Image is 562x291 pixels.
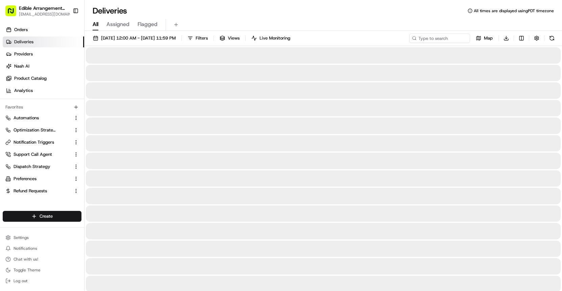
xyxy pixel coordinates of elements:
[14,257,38,262] span: Chat with us!
[14,188,47,194] span: Refund Requests
[473,33,496,43] button: Map
[3,49,84,59] a: Providers
[14,115,39,121] span: Automations
[14,176,36,182] span: Preferences
[40,213,53,219] span: Create
[196,35,208,41] span: Filters
[138,20,157,28] span: Flagged
[5,139,71,145] a: Notification Triggers
[14,63,29,69] span: Nash AI
[3,137,81,148] button: Notification Triggers
[14,51,33,57] span: Providers
[14,246,37,251] span: Notifications
[228,35,240,41] span: Views
[3,161,81,172] button: Dispatch Strategy
[260,35,290,41] span: Live Monitoring
[14,127,56,133] span: Optimization Strategy
[3,186,81,196] button: Refund Requests
[14,139,54,145] span: Notification Triggers
[185,33,211,43] button: Filters
[14,75,47,81] span: Product Catalog
[19,5,67,11] button: Edible Arrangements - [GEOGRAPHIC_DATA], [GEOGRAPHIC_DATA]
[474,8,554,14] span: All times are displayed using PDT timezone
[3,125,81,136] button: Optimization Strategy
[5,151,71,157] a: Support Call Agent
[3,211,81,222] button: Create
[3,102,81,113] div: Favorites
[3,173,81,184] button: Preferences
[19,11,74,17] button: [EMAIL_ADDRESS][DOMAIN_NAME]
[90,33,179,43] button: [DATE] 12:00 AM - [DATE] 11:59 PM
[5,188,71,194] a: Refund Requests
[14,88,33,94] span: Analytics
[547,33,557,43] button: Refresh
[3,37,84,47] a: Deliveries
[93,5,127,16] h1: Deliveries
[3,24,84,35] a: Orders
[101,35,176,41] span: [DATE] 12:00 AM - [DATE] 11:59 PM
[106,20,129,28] span: Assigned
[3,149,81,160] button: Support Call Agent
[14,267,41,273] span: Toggle Theme
[3,73,84,84] a: Product Catalog
[3,85,84,96] a: Analytics
[14,151,52,157] span: Support Call Agent
[3,276,81,286] button: Log out
[14,164,50,170] span: Dispatch Strategy
[5,176,71,182] a: Preferences
[3,254,81,264] button: Chat with us!
[14,39,33,45] span: Deliveries
[5,115,71,121] a: Automations
[3,61,84,72] a: Nash AI
[409,33,470,43] input: Type to search
[484,35,493,41] span: Map
[14,27,28,33] span: Orders
[14,278,27,284] span: Log out
[3,244,81,253] button: Notifications
[217,33,243,43] button: Views
[93,20,98,28] span: All
[3,265,81,275] button: Toggle Theme
[3,113,81,123] button: Automations
[248,33,293,43] button: Live Monitoring
[3,233,81,242] button: Settings
[5,164,71,170] a: Dispatch Strategy
[5,127,71,133] a: Optimization Strategy
[3,3,70,19] button: Edible Arrangements - [GEOGRAPHIC_DATA], [GEOGRAPHIC_DATA][EMAIL_ADDRESS][DOMAIN_NAME]
[14,235,29,240] span: Settings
